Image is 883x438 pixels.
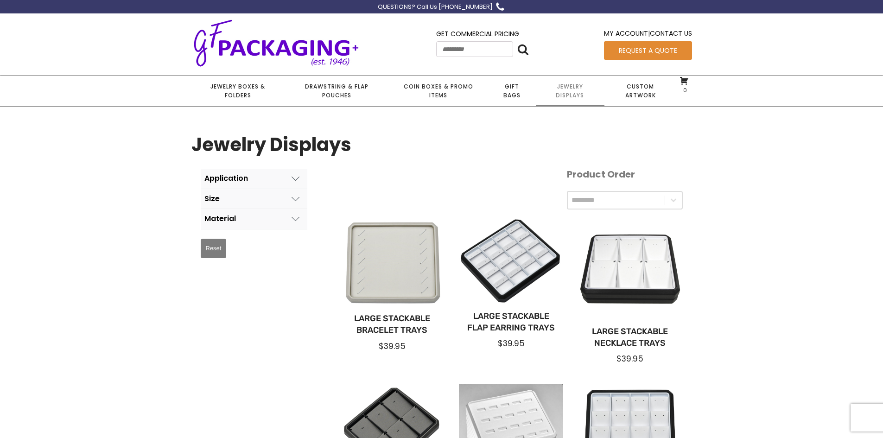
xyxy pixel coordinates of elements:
a: Large Stackable Flap Earring Trays [466,311,556,334]
a: Gift Bags [488,76,536,106]
a: 0 [680,76,689,94]
div: | [604,28,692,41]
img: GF Packaging + - Established 1946 [191,18,361,68]
a: Coin Boxes & Promo Items [388,76,488,106]
a: Jewelry Displays [536,76,604,106]
div: Application [204,174,248,183]
h1: Jewelry Displays [191,130,351,159]
div: QUESTIONS? Call Us [PHONE_NUMBER] [378,2,493,12]
a: Jewelry Boxes & Folders [191,76,285,106]
a: Get Commercial Pricing [436,29,519,38]
button: Application [201,169,307,189]
a: Request a Quote [604,41,692,60]
a: Contact Us [650,29,692,38]
button: Size [201,189,307,209]
button: Material [201,209,307,229]
a: Large Stackable Necklace Trays [585,326,675,349]
a: Custom Artwork [604,76,676,106]
div: $39.95 [585,353,675,364]
div: Size [204,195,220,203]
a: Large Stackable Bracelet Trays [348,313,437,336]
div: $39.95 [348,341,437,352]
a: Drawstring & Flap Pouches [285,76,388,106]
div: $39.95 [466,338,556,349]
a: My Account [604,29,648,38]
span: 0 [681,86,687,94]
div: Material [204,215,236,223]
